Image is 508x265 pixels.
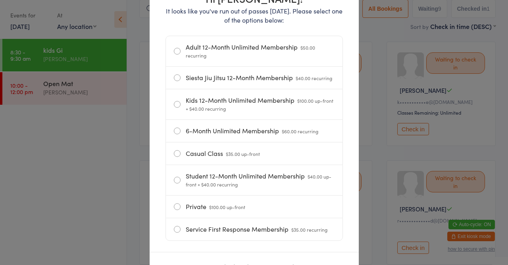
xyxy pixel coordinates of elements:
label: Private [174,196,335,218]
span: $35.00 up-front [226,150,260,157]
label: Kids 12-Month Unlimited Membership [174,89,335,119]
label: Siesta Jiu Jitsu 12-Month Membership [174,67,335,89]
span: $40.00 recurring [296,75,332,81]
label: Casual Class [174,142,335,165]
span: $100.00 up-front [209,204,245,210]
label: Adult 12-Month Unlimited Membership [174,36,335,66]
label: Service First Response Membership [174,218,335,240]
label: 6-Month Unlimited Membership [174,120,335,142]
span: $60.00 recurring [282,128,318,134]
label: Student 12-Month Unlimited Membership [174,165,335,195]
p: It looks like you've run out of passes [DATE]. Please select one of the options below: [165,6,343,25]
span: $35.00 recurring [291,226,327,233]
